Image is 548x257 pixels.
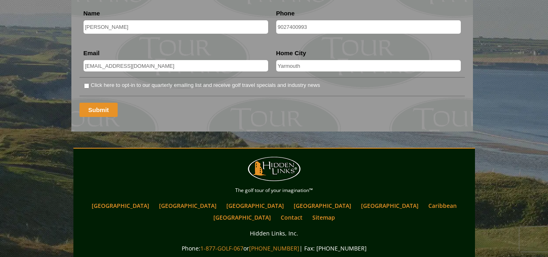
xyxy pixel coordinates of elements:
label: Name [84,9,100,17]
input: Submit [80,103,118,117]
a: 1-877-GOLF-067 [200,244,243,252]
a: [GEOGRAPHIC_DATA] [222,200,288,212]
a: [GEOGRAPHIC_DATA] [290,200,355,212]
a: Contact [277,212,307,223]
p: The golf tour of your imagination™ [75,186,473,195]
a: [GEOGRAPHIC_DATA] [88,200,153,212]
p: Phone: or | Fax: [PHONE_NUMBER] [75,243,473,253]
a: [GEOGRAPHIC_DATA] [209,212,275,223]
a: [PHONE_NUMBER] [249,244,299,252]
a: [GEOGRAPHIC_DATA] [155,200,221,212]
a: [GEOGRAPHIC_DATA] [357,200,423,212]
label: Home City [276,49,306,57]
p: Hidden Links, Inc. [75,228,473,238]
label: Phone [276,9,295,17]
label: Click here to opt-in to our quarterly emailing list and receive golf travel specials and industry... [91,81,320,89]
label: Email [84,49,100,57]
a: Caribbean [424,200,461,212]
a: Sitemap [308,212,339,223]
